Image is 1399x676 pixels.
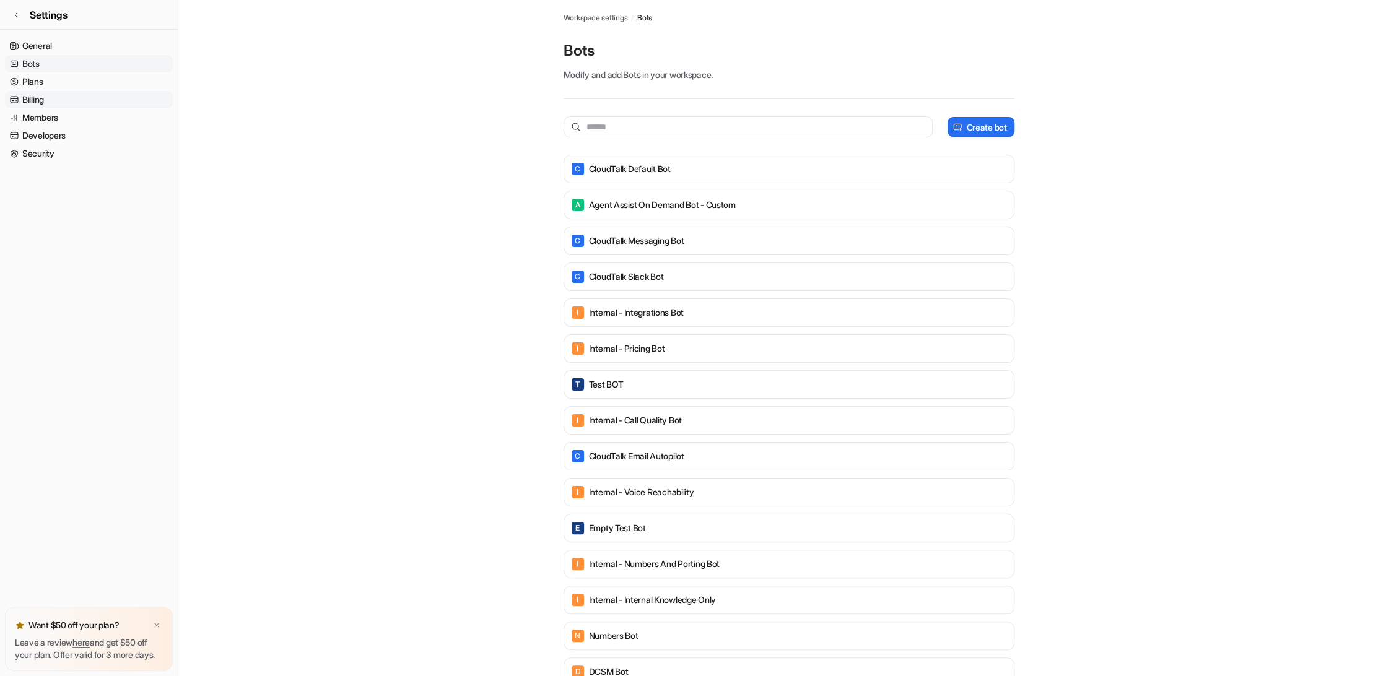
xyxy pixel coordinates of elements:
[572,342,584,355] span: I
[5,145,173,162] a: Security
[572,522,584,534] span: E
[966,121,1006,134] p: Create bot
[572,558,584,570] span: I
[28,619,120,631] p: Want $50 off your plan?
[5,127,173,144] a: Developers
[952,123,962,132] img: create
[572,199,584,211] span: A
[589,558,720,570] p: Internal - Numbers and Porting bot
[589,522,646,534] p: empty test bot
[589,450,684,462] p: CloudTalk Email Autopilot
[948,117,1014,137] button: Create bot
[589,163,671,175] p: CloudTalk Default Bot
[589,630,638,642] p: Numbers bot
[564,41,1014,61] p: Bots
[72,637,90,648] a: here
[589,486,694,498] p: internal - voice reachability
[153,622,160,630] img: x
[589,306,684,319] p: Internal - integrations bot
[5,109,173,126] a: Members
[572,594,584,606] span: I
[564,12,628,24] a: Workspace settings
[589,199,736,211] p: Agent assist on demand bot - custom
[572,271,584,283] span: C
[589,414,682,427] p: Internal - Call quality bot
[15,620,25,630] img: star
[564,68,1014,81] p: Modify and add Bots in your workspace.
[572,235,584,247] span: C
[572,630,584,642] span: N
[589,378,624,391] p: Test BOT
[572,306,584,319] span: I
[5,73,173,90] a: Plans
[589,271,664,283] p: CloudTalk Slack bot
[572,486,584,498] span: I
[572,378,584,391] span: T
[572,414,584,427] span: I
[30,7,68,22] span: Settings
[589,235,684,247] p: CloudTalk messaging bot
[5,55,173,72] a: Bots
[15,636,163,661] p: Leave a review and get $50 off your plan. Offer valid for 3 more days.
[572,163,584,175] span: C
[572,450,584,462] span: C
[631,12,634,24] span: /
[589,594,716,606] p: Internal - Internal Knowledge only
[589,342,665,355] p: Internal - pricing bot
[5,37,173,54] a: General
[5,91,173,108] a: Billing
[637,12,652,24] a: Bots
